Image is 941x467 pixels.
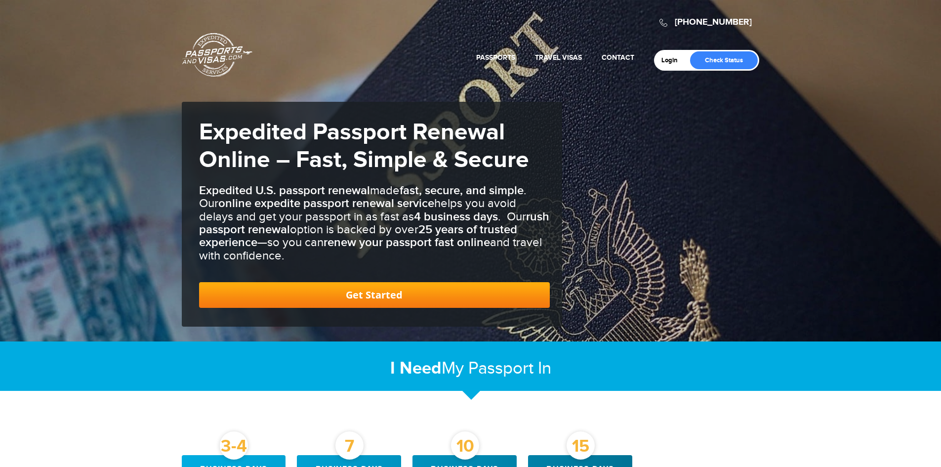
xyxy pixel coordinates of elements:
b: renew your passport fast online [324,235,490,250]
h2: My [182,358,760,379]
a: Contact [602,53,634,62]
div: 3-4 [220,431,248,460]
b: 4 business days [414,210,498,224]
a: Passports [476,53,515,62]
a: Login [661,56,685,64]
b: Expedited U.S. passport renewal [199,183,370,198]
b: online expedite passport renewal service [218,196,434,211]
span: Passport In [468,358,551,379]
b: 25 years of trusted experience [199,222,517,250]
a: Check Status [690,51,758,69]
h3: made . Our helps you avoid delays and get your passport in as fast as . Our option is backed by o... [199,184,550,262]
a: Get Started [199,282,550,308]
strong: I Need [390,358,442,379]
div: 15 [567,431,595,460]
div: 10 [451,431,479,460]
a: Passports & [DOMAIN_NAME] [182,33,252,77]
a: [PHONE_NUMBER] [675,17,752,28]
b: rush passport renewal [199,210,549,237]
strong: Expedited Passport Renewal Online – Fast, Simple & Secure [199,118,529,174]
a: Travel Visas [535,53,582,62]
div: 7 [335,431,364,460]
b: fast, secure, and simple [400,183,524,198]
